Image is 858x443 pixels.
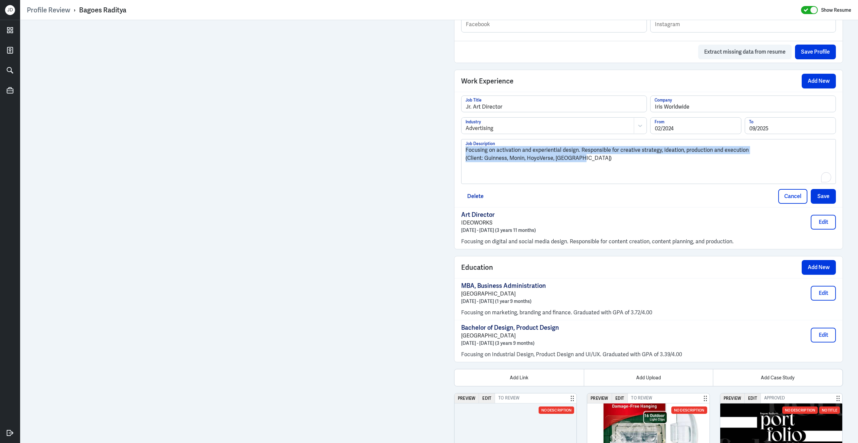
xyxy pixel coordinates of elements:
[27,6,70,14] a: Profile Review
[461,298,546,305] p: [DATE] - [DATE] (1 year 9 months)
[461,189,490,204] button: Delete
[461,76,513,86] span: Work Experience
[461,211,536,219] p: Art Director
[651,96,836,112] input: Company
[461,340,559,346] p: [DATE] - [DATE] (3 years 9 months)
[584,369,713,386] div: Add Upload
[802,260,836,275] button: Add New
[461,309,836,317] p: Focusing on marketing, branding and finance. Graduated with GPA of 3.72/4.00
[628,393,656,403] span: To Review
[811,328,836,342] button: Edit
[587,393,612,403] button: Preview
[761,393,789,403] span: Approved
[671,406,707,414] div: No Description
[698,45,792,59] button: Extract missing data from resume
[745,118,836,134] input: To
[651,16,836,32] input: Instagram
[612,393,628,403] button: Edit
[5,5,15,15] div: J D
[70,6,79,14] p: ›
[461,262,493,272] span: Education
[720,393,745,403] button: Preview
[802,74,836,88] button: Add New
[811,215,836,230] button: Edit
[466,154,832,162] p: (Client: Guinness, Monin, HoyoVerse, [GEOGRAPHIC_DATA])
[454,393,479,403] button: Preview
[819,406,840,414] div: No Title
[461,238,836,246] p: Focusing on digital and social media design. Responsible for content creation, content planning, ...
[782,406,818,414] div: No Description
[466,146,832,154] p: Focusing on activation and experiential design. Responsible for creative strategy, ideation, prod...
[713,369,842,386] div: Add Case Study
[462,16,647,32] input: Facebook
[461,227,536,234] p: [DATE] - [DATE] (3 years 11 months)
[811,286,836,301] button: Edit
[461,219,536,227] p: IDEOWORKS
[745,393,761,403] button: Edit
[461,290,546,298] p: [GEOGRAPHIC_DATA]
[35,27,424,436] iframe: To enrich screen reader interactions, please activate Accessibility in Grammarly extension settings
[539,406,574,414] div: No Description
[79,6,126,14] div: Bagoes Raditya
[778,189,807,204] button: Cancel
[795,45,836,59] button: Save Profile
[479,393,495,403] button: Edit
[454,369,584,386] div: Add Link
[821,6,851,14] label: Show Resume
[462,96,647,112] input: Job Title
[651,118,741,134] input: From
[461,351,836,359] p: Focusing on Industrial Design, Product Design and UI/UX. Graduated with GPA of 3.39/4.00
[461,324,559,332] p: Bachelor of Design, Product Design
[466,146,832,182] div: To enrich screen reader interactions, please activate Accessibility in Grammarly extension settings
[495,393,523,403] span: To Review
[811,189,836,204] button: Save
[461,332,559,340] p: [GEOGRAPHIC_DATA]
[461,282,546,290] p: MBA, Business Administration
